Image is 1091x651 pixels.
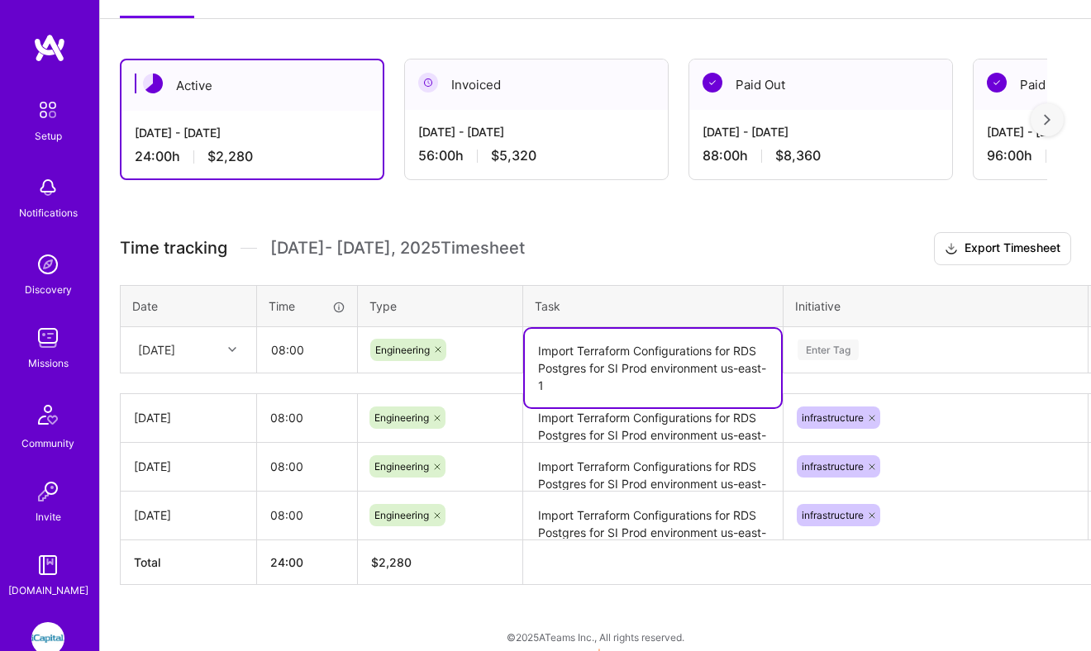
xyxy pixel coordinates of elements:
[525,396,781,442] textarea: Import Terraform Configurations for RDS Postgres for SI Prod environment us-east-1
[257,396,357,440] input: HH:MM
[371,555,412,569] span: $ 2,280
[257,539,358,584] th: 24:00
[258,328,356,372] input: HH:MM
[135,124,369,141] div: [DATE] - [DATE]
[121,539,257,584] th: Total
[405,59,668,110] div: Invoiced
[33,33,66,63] img: logo
[134,458,243,475] div: [DATE]
[138,341,175,359] div: [DATE]
[418,73,438,93] img: Invoiced
[525,493,781,539] textarea: Import Terraform Configurations for RDS Postgres for SI Prod environment us-east-1
[269,297,345,315] div: Time
[31,549,64,582] img: guide book
[525,444,781,490] textarea: Import Terraform Configurations for RDS Postgres for SI Prod environment us-east-1
[143,74,163,93] img: Active
[775,147,821,164] span: $8,360
[374,509,429,521] span: Engineering
[35,127,62,145] div: Setup
[418,123,655,140] div: [DATE] - [DATE]
[945,240,958,258] i: icon Download
[28,354,69,372] div: Missions
[135,148,369,165] div: 24:00 h
[491,147,536,164] span: $5,320
[374,460,429,473] span: Engineering
[703,123,939,140] div: [DATE] - [DATE]
[703,73,722,93] img: Paid Out
[270,238,525,259] span: [DATE] - [DATE] , 2025 Timesheet
[418,147,655,164] div: 56:00 h
[31,171,64,204] img: bell
[523,285,784,326] th: Task
[257,493,357,537] input: HH:MM
[28,395,68,435] img: Community
[36,508,61,525] div: Invite
[25,281,72,298] div: Discovery
[31,93,65,127] img: setup
[207,148,253,165] span: $2,280
[802,460,864,473] span: infrastructure
[31,248,64,281] img: discovery
[19,204,78,221] div: Notifications
[121,285,257,326] th: Date
[31,475,64,508] img: Invite
[802,509,864,521] span: infrastructure
[8,582,88,599] div: [DOMAIN_NAME]
[689,59,952,110] div: Paid Out
[798,337,859,363] div: Enter Tag
[1044,114,1051,126] img: right
[257,444,357,488] input: HH:MM
[375,344,430,356] span: Engineering
[21,435,74,452] div: Community
[358,285,523,326] th: Type
[134,506,243,524] div: [DATE]
[987,73,1007,93] img: Paid Out
[121,60,383,111] div: Active
[802,411,864,424] span: infrastructure
[31,321,64,354] img: teamwork
[374,411,429,424] span: Engineering
[795,297,1076,315] div: Initiative
[134,409,243,426] div: [DATE]
[120,238,227,259] span: Time tracking
[525,329,781,407] textarea: Import Terraform Configurations for RDS Postgres for SI Prod environment us-east-1
[228,345,236,354] i: icon Chevron
[934,232,1071,265] button: Export Timesheet
[703,147,939,164] div: 88:00 h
